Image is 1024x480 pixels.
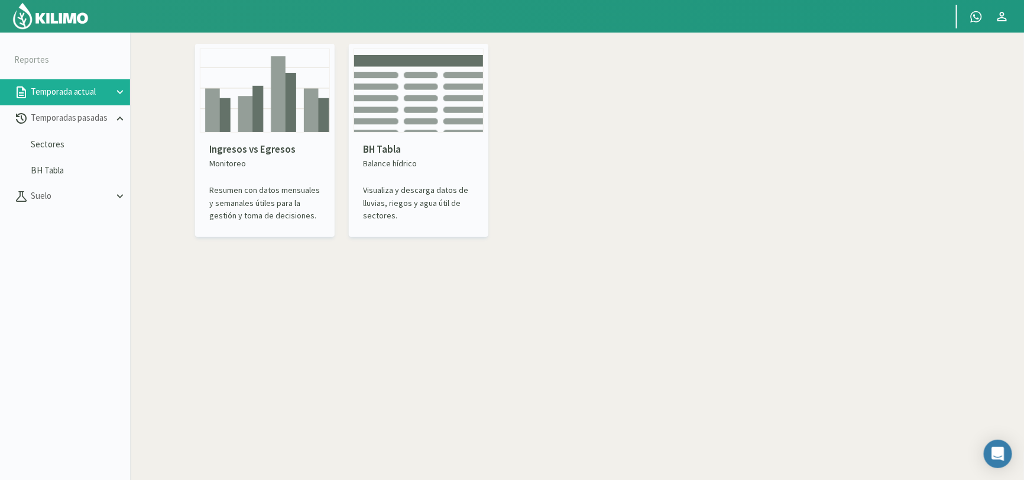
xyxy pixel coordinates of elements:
p: BH Tabla [363,142,474,157]
a: BH Tabla [31,165,130,176]
div: Open Intercom Messenger [984,440,1012,468]
img: Kilimo [12,2,89,30]
p: Resumen con datos mensuales y semanales útiles para la gestión y toma de decisiones. [209,184,320,222]
p: Balance hídrico [363,157,474,170]
kil-reports-card: in-progress-season-summary.HYDRIC_BALANCE_CHART_CARD.TITLE [349,44,488,237]
p: Monitoreo [209,157,320,170]
a: Sectores [31,139,130,150]
kil-reports-card: in-progress-season-summary.DYNAMIC_CHART_CARD.TITLE [195,44,335,237]
img: card thumbnail [200,49,330,133]
img: card thumbnail [354,49,484,133]
p: Temporadas pasadas [28,111,114,125]
p: Visualiza y descarga datos de lluvias, riegos y agua útil de sectores. [363,184,474,222]
p: Suelo [28,189,114,203]
p: Ingresos vs Egresos [209,142,320,157]
p: Temporada actual [28,85,114,99]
